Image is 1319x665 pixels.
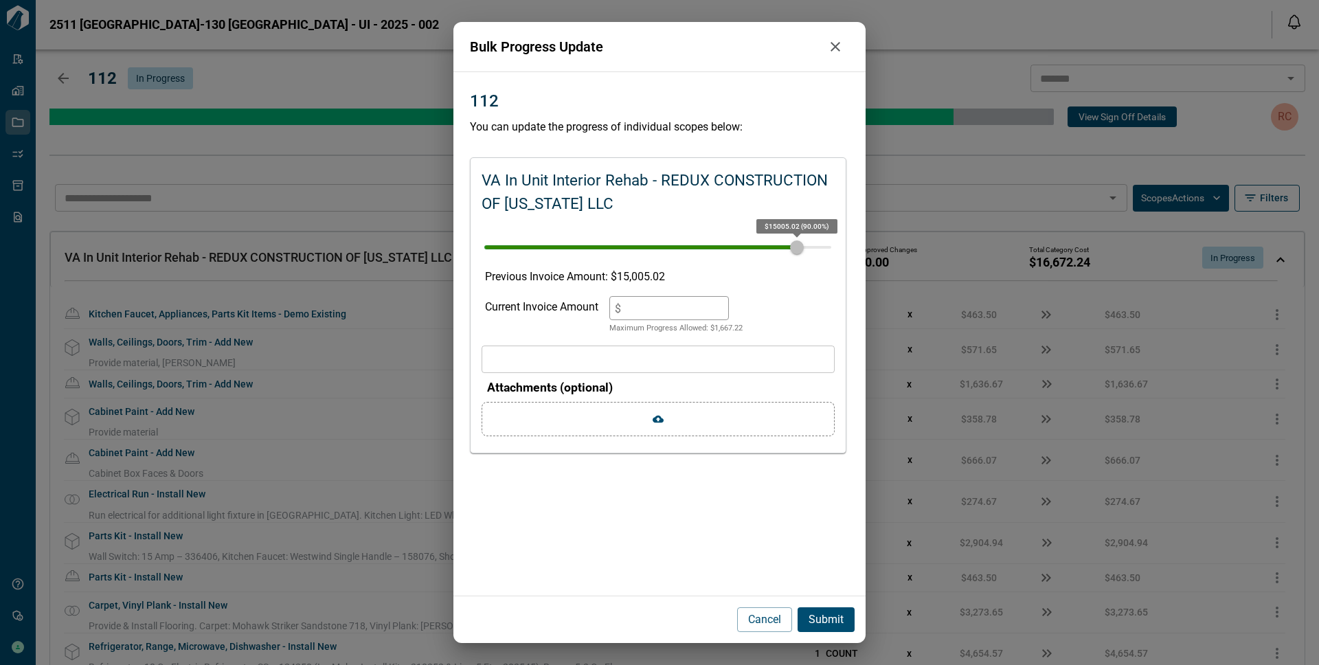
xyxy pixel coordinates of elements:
p: You can update the progress of individual scopes below: [470,119,849,135]
p: Submit [809,611,844,628]
div: Current Invoice Amount [485,296,598,335]
p: Previous Invoice Amount: $ 15,005.02 [485,269,831,285]
button: Cancel [737,607,792,632]
p: Attachments (optional) [487,379,835,396]
button: Submit [798,607,855,632]
p: VA In Unit Interior Rehab - REDUX CONSTRUCTION OF [US_STATE] LLC [482,169,835,215]
p: Cancel [748,611,781,628]
p: Maximum Progress Allowed: $ 1,667.22 [609,323,743,335]
span: $ [615,302,621,315]
p: Bulk Progress Update [470,36,822,57]
p: 112 [470,89,499,113]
